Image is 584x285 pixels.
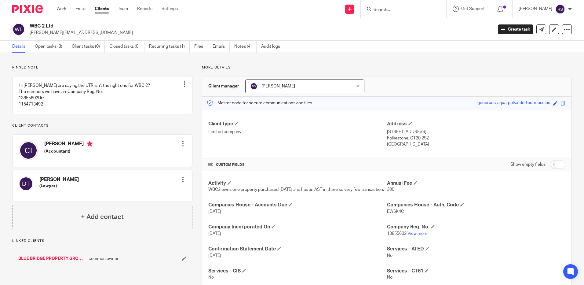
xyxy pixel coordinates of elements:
span: [DATE] [208,231,221,236]
a: Work [57,6,66,12]
h4: Services - CT61 [387,268,565,274]
a: Settings [162,6,178,12]
span: No [387,275,392,279]
h4: Confirmation Statement Date [208,246,387,252]
h4: + Add contact [81,212,124,222]
a: Closed tasks (0) [109,41,144,53]
p: More details [202,65,572,70]
h4: CUSTOM FIELDS [208,162,387,167]
span: [PERSON_NAME] [261,84,295,88]
a: Files [194,41,208,53]
span: WBC2 owns one property purchased [DATE] and has an AST in there so very few transaction. [208,187,384,192]
p: [PERSON_NAME][EMAIL_ADDRESS][DOMAIN_NAME] [30,30,489,36]
div: generous-aqua-polka-dotted-muscles [477,100,550,107]
h4: Activity [208,180,387,187]
img: svg%3E [19,176,33,191]
i: Primary [87,141,93,147]
span: No [387,254,392,258]
a: Clients [95,6,109,12]
p: [PERSON_NAME] [519,6,552,12]
a: Create task [498,24,533,34]
h4: Company Incorporated On [208,224,387,230]
a: Email [75,6,86,12]
a: Notes (4) [234,41,257,53]
img: svg%3E [19,141,38,160]
h4: Companies House - Auth. Code [387,202,565,208]
img: svg%3E [555,4,565,14]
img: svg%3E [12,23,25,36]
span: No [208,275,214,279]
h2: WBC 2 Ltd [30,23,397,29]
span: [DATE] [208,209,221,214]
a: Emails [213,41,230,53]
a: Audit logs [261,41,285,53]
span: [DATE] [208,254,221,258]
a: Recurring tasks (1) [149,41,190,53]
h4: [PERSON_NAME] [39,176,79,183]
h4: [PERSON_NAME] [44,141,93,148]
span: common owner [89,256,119,262]
a: Details [12,41,30,53]
p: [GEOGRAPHIC_DATA] [387,141,565,147]
p: Client contacts [12,123,192,128]
p: Master code for secure communications and files [207,100,312,106]
span: EW6K4C [387,209,404,214]
a: Client tasks (0) [72,41,105,53]
label: Show empty fields [510,161,546,168]
a: Open tasks (3) [35,41,67,53]
span: Get Support [461,7,485,11]
img: Pixie [12,5,43,13]
h4: Companies House - Accounts Due [208,202,387,208]
span: 300 [387,187,394,192]
h4: Client type [208,121,387,127]
h4: Annual Fee [387,180,565,187]
a: Reports [137,6,152,12]
h5: (Accountant) [44,148,93,154]
input: Search [373,7,428,13]
p: Linked clients [12,239,192,243]
span: 13855602 [387,231,407,236]
p: Folkestone, CT20 2SZ [387,135,565,141]
h4: Company Reg. No. [387,224,565,230]
a: Team [118,6,128,12]
p: [STREET_ADDRESS] [387,129,565,135]
h4: Services - CIS [208,268,387,274]
h3: Client manager [208,83,239,89]
h4: Services - ATED [387,246,565,252]
a: BLUE BRIDGE PROPERTY GROUP LTD [18,256,86,262]
img: svg%3E [250,83,257,90]
a: View more [407,231,428,236]
p: Limited company [208,129,387,135]
h4: Address [387,121,565,127]
h5: (Lawyer) [39,183,79,189]
p: Pinned note [12,65,192,70]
